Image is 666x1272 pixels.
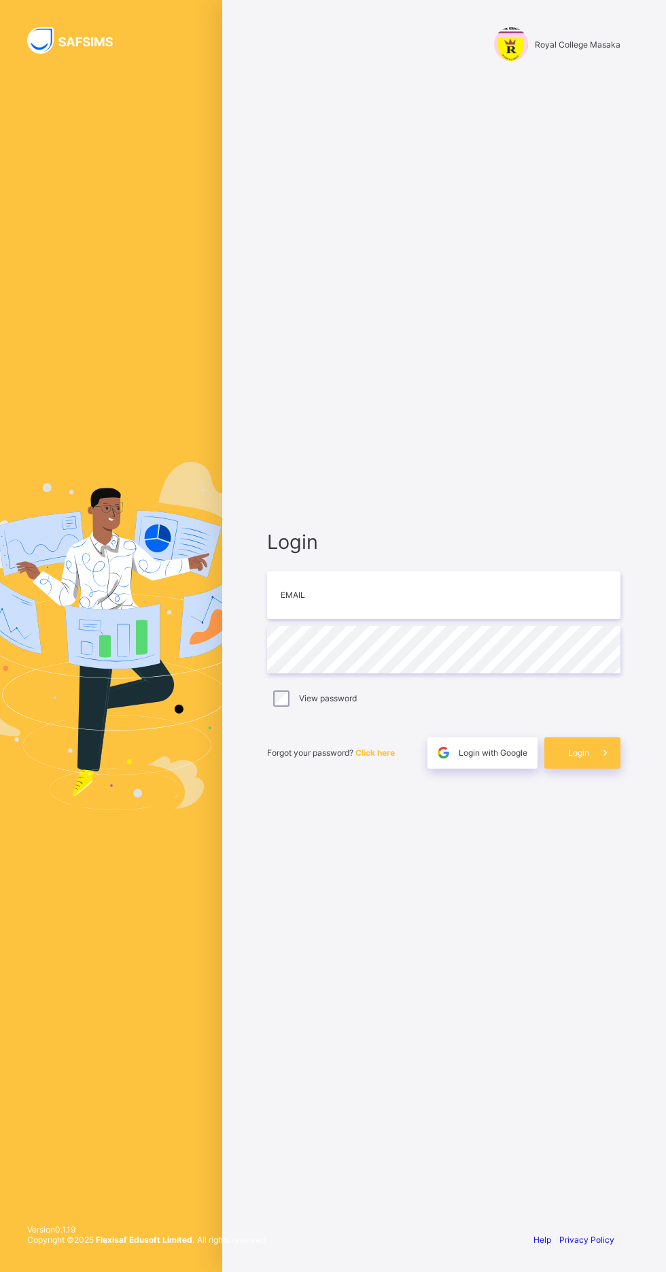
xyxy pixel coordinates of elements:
[267,748,395,758] span: Forgot your password?
[355,748,395,758] a: Click here
[27,27,129,54] img: SAFSIMS Logo
[27,1224,267,1235] span: Version 0.1.19
[459,748,527,758] span: Login with Google
[96,1235,195,1245] strong: Flexisaf Edusoft Limited.
[299,693,357,703] label: View password
[568,748,589,758] span: Login
[436,745,451,760] img: google.396cfc9801f0270233282035f929180a.svg
[535,39,620,50] span: Royal College Masaka
[559,1235,614,1245] a: Privacy Policy
[267,530,620,554] span: Login
[533,1235,551,1245] a: Help
[27,1235,267,1245] span: Copyright © 2025 All rights reserved.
